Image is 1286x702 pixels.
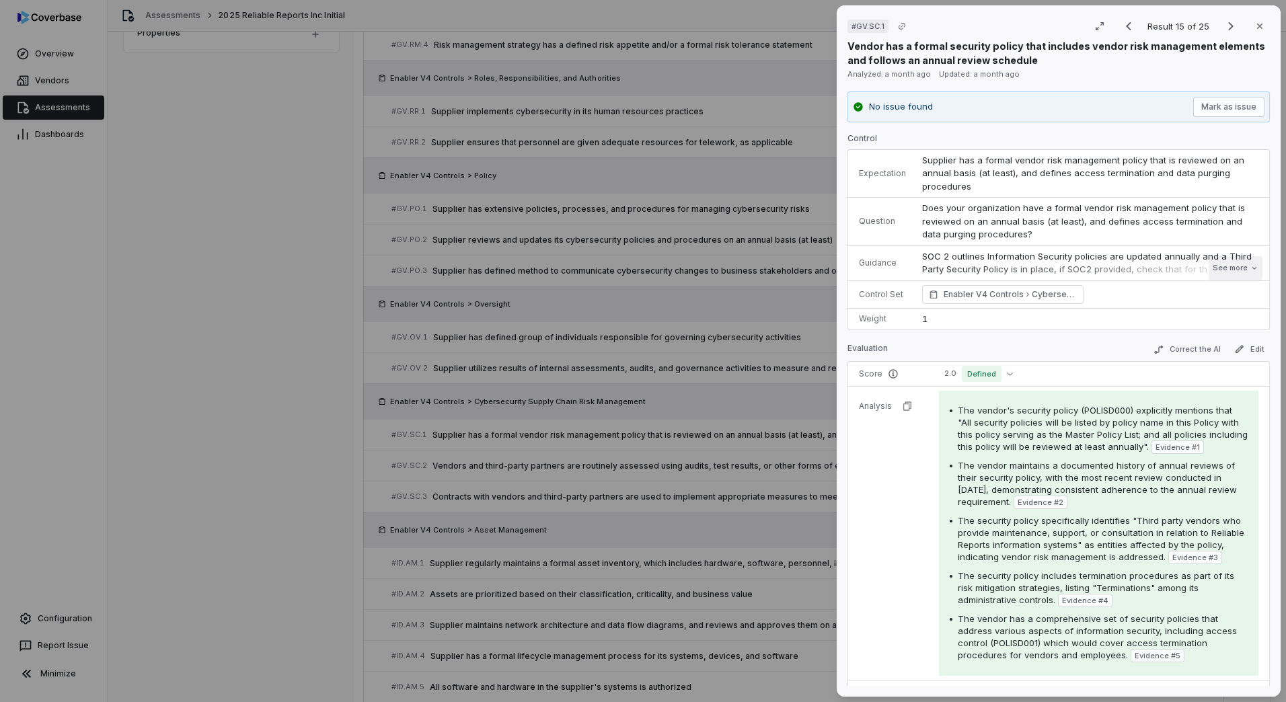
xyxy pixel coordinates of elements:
[859,368,923,379] p: Score
[958,405,1248,452] span: The vendor's security policy (POLISD000) explicitly mentions that "All security policies will be ...
[1147,19,1212,34] p: Result 15 of 25
[922,250,1258,290] p: SOC 2 outlines Information Security policies are updated annually and a Third Party Security Poli...
[1018,497,1063,508] span: Evidence # 2
[922,202,1248,239] span: Does your organization have a formal vendor risk management policy that is reviewed on an annual ...
[1156,442,1200,453] span: Evidence # 1
[958,515,1244,562] span: The security policy specifically identifies "Third party vendors who provide maintenance, support...
[1062,595,1108,606] span: Evidence # 4
[951,686,1071,699] span: SOC 2 Type II Auditor Report
[958,570,1234,605] span: The security policy includes termination procedures as part of its risk mitigation strategies, li...
[939,366,1018,382] button: 2.0Defined
[890,14,914,38] button: Copy link
[1135,650,1180,661] span: Evidence # 5
[1209,256,1262,280] button: See more
[859,216,906,227] p: Question
[859,168,906,179] p: Expectation
[852,21,884,32] span: # GV.SC.1
[847,69,931,79] span: Analyzed: a month ago
[859,289,906,300] p: Control Set
[859,313,906,324] p: Weight
[859,401,892,412] p: Analysis
[1115,18,1142,34] button: Previous result
[958,613,1237,660] span: The vendor has a comprehensive set of security policies that address various aspects of informati...
[869,100,933,114] p: No issue found
[1193,97,1264,117] button: Mark as issue
[958,460,1237,507] span: The vendor maintains a documented history of annual reviews of their security policy, with the mo...
[944,288,1077,301] span: Enabler V4 Controls Cybersecurity Supply Chain Risk Management
[922,313,928,324] span: 1
[962,366,1001,382] span: Defined
[847,39,1270,67] p: Vendor has a formal security policy that includes vendor risk management elements and follows an ...
[1172,552,1218,563] span: Evidence # 3
[939,69,1020,79] span: Updated: a month ago
[847,343,888,359] p: Evaluation
[1229,341,1270,357] button: Edit
[847,133,1270,149] p: Control
[1148,342,1226,358] button: Correct the AI
[859,258,906,268] p: Guidance
[922,155,1247,192] span: Supplier has a formal vendor risk management policy that is reviewed on an annual basis (at least...
[1217,18,1244,34] button: Next result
